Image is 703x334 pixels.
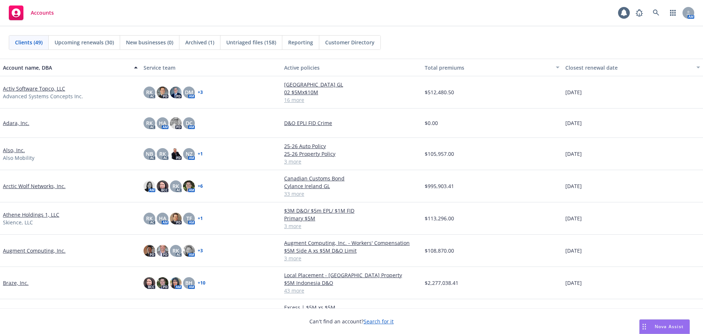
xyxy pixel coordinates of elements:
a: + 6 [198,184,203,188]
a: Switch app [666,5,680,20]
button: Service team [141,59,281,76]
a: $3M D&O/ $5m EPL/ $1M FID [284,207,419,214]
a: Canadian Customs Bond [284,175,419,182]
a: 25-26 Property Policy [284,150,419,158]
span: NB [146,150,153,158]
div: Closest renewal date [565,64,692,71]
button: Closest renewal date [562,59,703,76]
span: $113,296.00 [425,214,454,222]
span: NZ [186,150,193,158]
a: 3 more [284,222,419,230]
span: RK [146,214,153,222]
span: RK [172,182,179,190]
a: Augment Computing, Inc. - Workers' Compensation [284,239,419,247]
button: Nova Assist [639,319,690,334]
span: RK [159,150,166,158]
img: photo [144,245,155,257]
span: [DATE] [565,88,582,96]
div: Active policies [284,64,419,71]
span: DC [186,119,193,127]
span: Reporting [288,38,313,46]
a: Activ Software Topco, LLC [3,85,65,92]
a: Excess | $5M xs $5M [284,304,419,311]
a: Adara, Inc. [3,119,29,127]
a: Report a Bug [632,5,647,20]
span: New businesses (0) [126,38,173,46]
span: $105,957.00 [425,150,454,158]
div: Drag to move [640,320,649,334]
img: photo [183,180,195,192]
div: Service team [144,64,278,71]
span: [DATE] [565,119,582,127]
a: D&O EPLI FID Crime [284,119,419,127]
a: Athene Holdings 1, LLC [3,211,59,219]
span: [DATE] [565,279,582,287]
span: RK [172,247,179,254]
a: + 3 [198,249,203,253]
span: TF [186,214,192,222]
a: 3 more [284,158,419,165]
img: photo [170,87,182,98]
span: [DATE] [565,182,582,190]
a: [GEOGRAPHIC_DATA] GL [284,81,419,88]
span: $995,903.41 [425,182,454,190]
span: [DATE] [565,214,582,222]
a: Search [649,5,663,20]
span: HA [159,119,166,127]
span: Advanced Systems Concepts Inc. [3,92,83,100]
img: photo [144,180,155,192]
img: photo [157,245,168,257]
span: [DATE] [565,150,582,158]
button: Active policies [281,59,422,76]
img: photo [157,87,168,98]
span: HA [159,214,166,222]
span: Nova Assist [655,323,684,330]
span: [DATE] [565,247,582,254]
img: photo [170,213,182,224]
a: 43 more [284,287,419,294]
span: Skience, LLC [3,219,33,226]
a: Braze, Inc. [3,279,29,287]
span: $108,870.00 [425,247,454,254]
a: Accounts [6,3,57,23]
a: $5M Indonesia D&O [284,279,419,287]
a: 33 more [284,190,419,198]
span: $512,480.50 [425,88,454,96]
a: Search for it [364,318,394,325]
a: 02 $5Mx$10M [284,88,419,96]
a: + 1 [198,152,203,156]
span: Archived (1) [185,38,214,46]
span: Also Mobility [3,154,34,162]
a: + 10 [198,281,205,285]
a: Also, Inc. [3,146,25,154]
img: photo [183,245,195,257]
div: Account name, DBA [3,64,130,71]
img: photo [170,148,182,160]
a: Primary $5M [284,214,419,222]
span: RK [146,119,153,127]
a: $5M Side A xs $5M D&O Limit [284,247,419,254]
a: Augment Computing, Inc. [3,247,66,254]
img: photo [157,277,168,289]
a: Arctic Wolf Networks, Inc. [3,182,66,190]
a: 3 more [284,254,419,262]
span: BH [185,279,193,287]
a: Local Placement - [GEOGRAPHIC_DATA] Property [284,271,419,279]
a: + 3 [198,90,203,95]
img: photo [170,117,182,129]
span: $2,277,038.41 [425,279,458,287]
span: Customer Directory [325,38,375,46]
img: photo [170,277,182,289]
button: Total premiums [422,59,562,76]
span: Can't find an account? [309,318,394,325]
span: RK [146,88,153,96]
img: photo [144,277,155,289]
span: $0.00 [425,119,438,127]
span: DM [185,88,193,96]
img: photo [157,180,168,192]
span: Upcoming renewals (30) [55,38,114,46]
